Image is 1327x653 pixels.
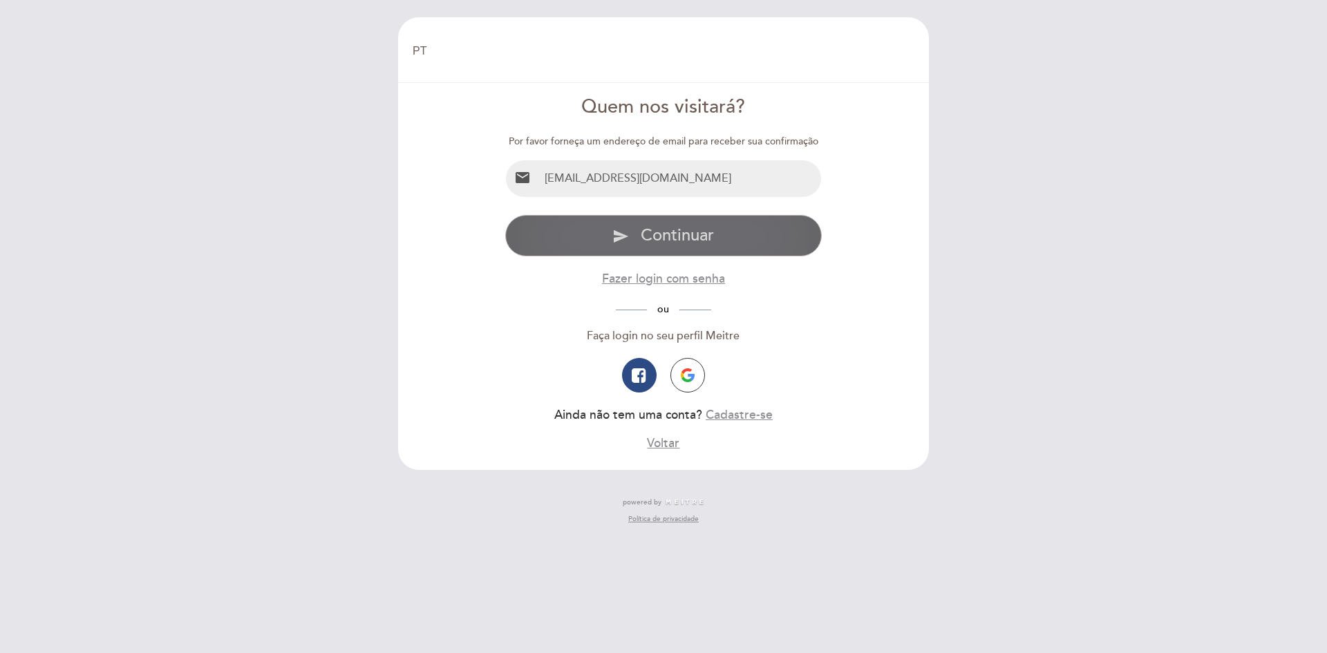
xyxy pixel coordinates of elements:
button: Voltar [647,435,679,452]
div: Por favor forneça um endereço de email para receber sua confirmação [505,135,822,149]
span: powered by [623,498,661,507]
input: Email [539,160,822,197]
button: send Continuar [505,215,822,256]
a: Política de privacidade [628,514,699,524]
button: Fazer login com senha [602,270,725,287]
span: Continuar [641,225,714,245]
button: Cadastre-se [706,406,773,424]
img: icon-google.png [681,368,695,382]
div: Quem nos visitará? [505,94,822,121]
a: powered by [623,498,704,507]
img: MEITRE [665,499,704,506]
span: Ainda não tem uma conta? [554,408,702,422]
div: Faça login no seu perfil Meitre [505,328,822,344]
span: ou [647,303,679,315]
i: email [514,169,531,186]
i: send [612,228,629,245]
